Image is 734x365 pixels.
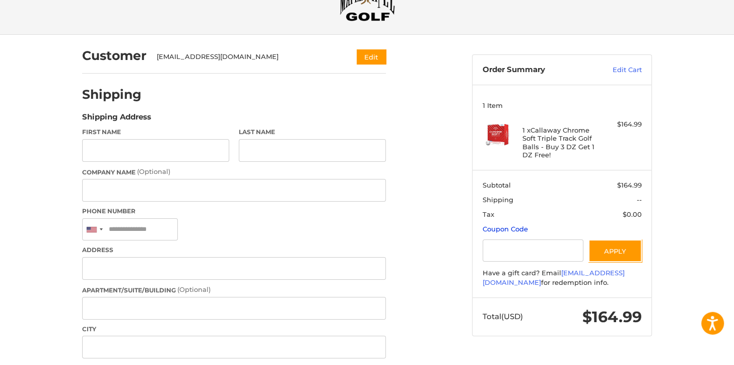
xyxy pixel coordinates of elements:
small: (Optional) [177,285,211,293]
button: Edit [357,49,386,64]
div: $164.99 [602,119,642,130]
small: (Optional) [137,167,170,175]
a: Edit Cart [591,65,642,75]
label: Company Name [82,167,386,177]
legend: Shipping Address [82,111,151,128]
label: Apartment/Suite/Building [82,285,386,295]
div: Have a gift card? Email for redemption info. [483,268,642,288]
h3: Order Summary [483,65,591,75]
label: Address [82,246,386,255]
label: Last Name [239,128,386,137]
span: $0.00 [623,210,642,218]
h3: 1 Item [483,101,642,109]
span: Tax [483,210,494,218]
h2: Customer [82,48,147,64]
span: $164.99 [617,181,642,189]
span: Shipping [483,196,513,204]
h2: Shipping [82,87,142,102]
a: Coupon Code [483,225,528,233]
button: Apply [588,239,642,262]
span: -- [637,196,642,204]
label: First Name [82,128,229,137]
span: Subtotal [483,181,511,189]
span: Total (USD) [483,312,523,321]
span: $164.99 [582,308,642,326]
label: Phone Number [82,207,386,216]
label: City [82,325,386,334]
div: [EMAIL_ADDRESS][DOMAIN_NAME] [157,52,338,62]
input: Gift Certificate or Coupon Code [483,239,584,262]
div: United States: +1 [83,219,106,240]
h4: 1 x Callaway Chrome Soft Triple Track Golf Balls - Buy 3 DZ Get 1 DZ Free! [522,126,599,159]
